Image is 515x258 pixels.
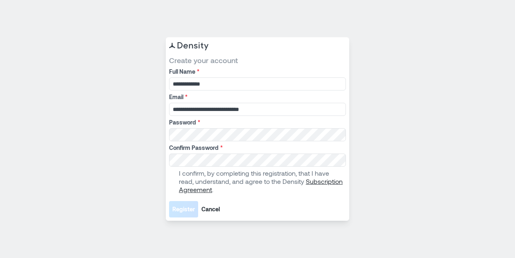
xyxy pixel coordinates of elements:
p: I confirm, by completing this registration, that I have read, understand, and agree to the Density . [179,169,344,194]
label: Full Name [169,68,344,76]
button: Cancel [198,201,223,217]
label: Password [169,118,344,127]
label: Email [169,93,344,101]
label: Confirm Password [169,144,344,152]
button: Register [169,201,198,217]
span: Create your account [169,55,346,65]
span: Cancel [201,205,220,213]
a: Subscription Agreement [179,177,343,193]
span: Register [172,205,195,213]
